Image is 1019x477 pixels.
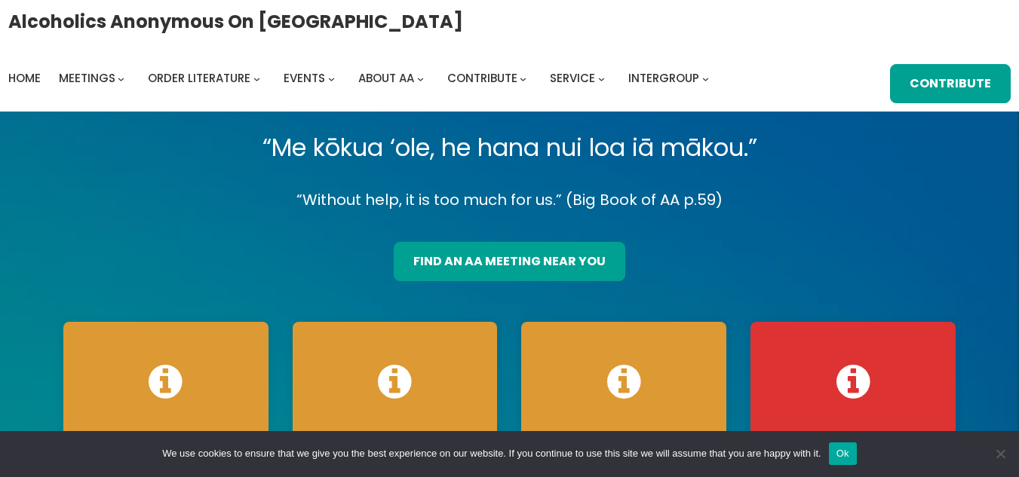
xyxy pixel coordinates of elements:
span: Intergroup [628,70,699,86]
a: About AA [358,68,414,89]
a: Contribute [890,64,1011,103]
span: Service [550,70,595,86]
span: Order Literature [148,70,250,86]
button: Meetings submenu [118,75,124,81]
a: Home [8,68,41,89]
p: “Me kōkua ‘ole, he hana nui loa iā mākou.” [51,127,968,169]
a: Alcoholics Anonymous on [GEOGRAPHIC_DATA] [8,5,463,38]
span: About AA [358,70,414,86]
a: Contribute [447,68,517,89]
button: Events submenu [328,75,335,81]
button: Ok [829,442,857,465]
a: Events [284,68,325,89]
span: Events [284,70,325,86]
p: “Without help, it is too much for us.” (Big Book of AA p.59) [51,187,968,213]
a: find an aa meeting near you [394,242,625,281]
span: No [993,446,1008,461]
button: About AA submenu [417,75,424,81]
span: Meetings [59,70,115,86]
button: Contribute submenu [520,75,526,81]
span: Contribute [447,70,517,86]
a: Meetings [59,68,115,89]
nav: Intergroup [8,68,714,89]
button: Intergroup submenu [702,75,709,81]
a: Service [550,68,595,89]
button: Service submenu [598,75,605,81]
button: Order Literature submenu [253,75,260,81]
a: Intergroup [628,68,699,89]
span: We use cookies to ensure that we give you the best experience on our website. If you continue to ... [162,446,821,461]
span: Home [8,70,41,86]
